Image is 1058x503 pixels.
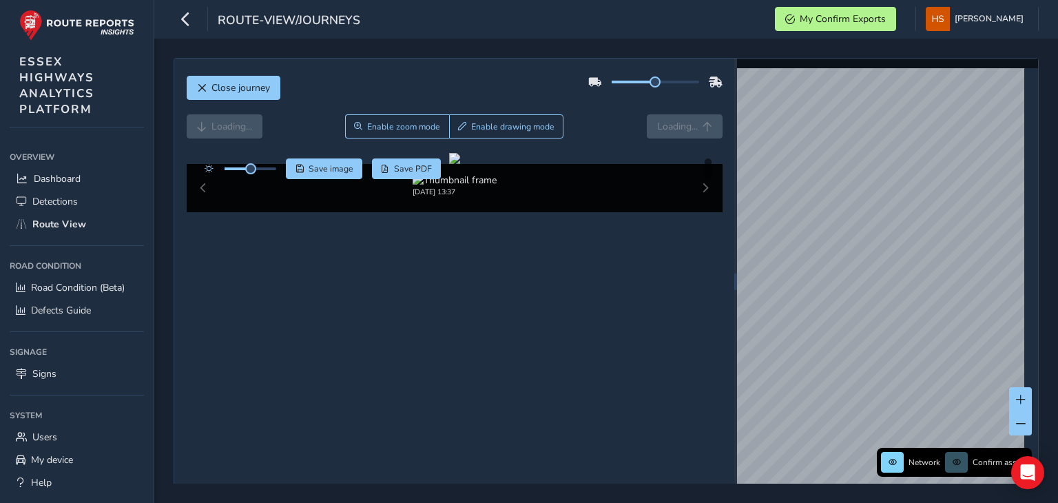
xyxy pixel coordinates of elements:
[926,7,950,31] img: diamond-layout
[10,167,144,190] a: Dashboard
[19,10,134,41] img: rr logo
[1011,456,1044,489] div: Open Intercom Messenger
[34,172,81,185] span: Dashboard
[10,471,144,494] a: Help
[31,281,125,294] span: Road Condition (Beta)
[10,449,144,471] a: My device
[394,163,432,174] span: Save PDF
[800,12,886,25] span: My Confirm Exports
[10,190,144,213] a: Detections
[211,81,270,94] span: Close journey
[10,299,144,322] a: Defects Guide
[367,121,440,132] span: Enable zoom mode
[10,276,144,299] a: Road Condition (Beta)
[909,457,940,468] span: Network
[187,76,280,100] button: Close journey
[32,195,78,208] span: Detections
[32,431,57,444] span: Users
[413,174,497,187] img: Thumbnail frame
[218,12,360,31] span: route-view/journeys
[32,367,56,380] span: Signs
[31,476,52,489] span: Help
[31,453,73,466] span: My device
[286,158,362,179] button: Save
[372,158,442,179] button: PDF
[19,54,94,117] span: ESSEX HIGHWAYS ANALYTICS PLATFORM
[413,187,497,197] div: [DATE] 13:37
[449,114,564,138] button: Draw
[10,405,144,426] div: System
[471,121,554,132] span: Enable drawing mode
[775,7,896,31] button: My Confirm Exports
[973,457,1028,468] span: Confirm assets
[10,362,144,385] a: Signs
[10,342,144,362] div: Signage
[10,213,144,236] a: Route View
[926,7,1028,31] button: [PERSON_NAME]
[10,256,144,276] div: Road Condition
[955,7,1024,31] span: [PERSON_NAME]
[10,426,144,449] a: Users
[10,147,144,167] div: Overview
[31,304,91,317] span: Defects Guide
[345,114,449,138] button: Zoom
[309,163,353,174] span: Save image
[32,218,86,231] span: Route View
